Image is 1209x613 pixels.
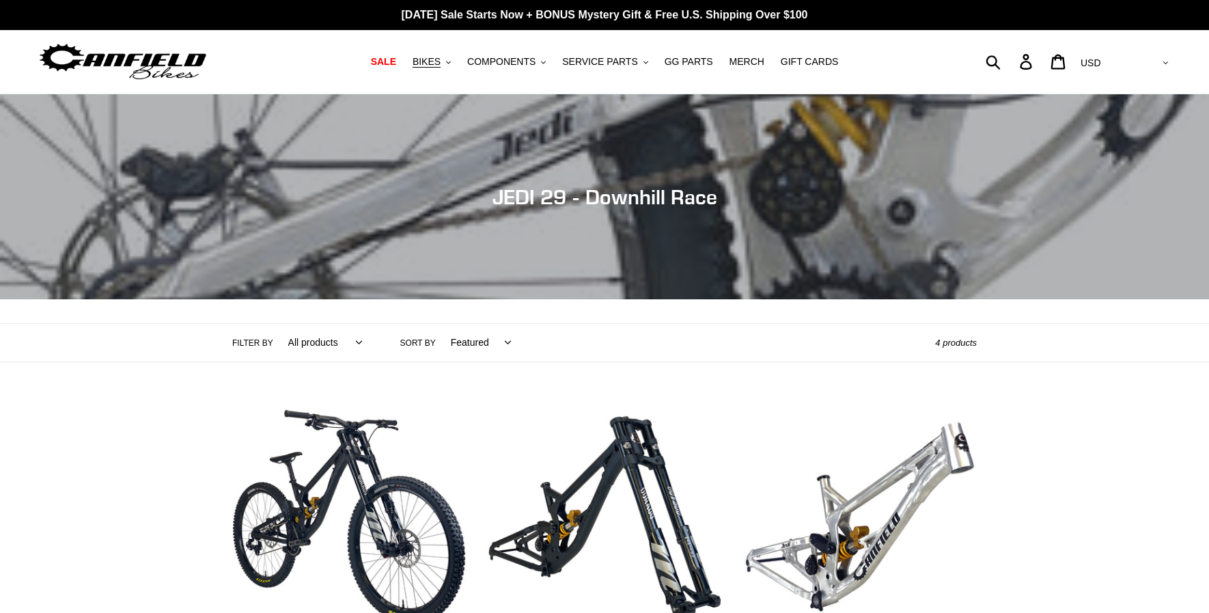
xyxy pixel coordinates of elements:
button: COMPONENTS [460,53,553,71]
span: COMPONENTS [467,56,536,68]
span: SERVICE PARTS [562,56,637,68]
span: BIKES [413,56,441,68]
label: Filter by [232,337,273,349]
button: BIKES [406,53,458,71]
a: SALE [364,53,403,71]
img: Canfield Bikes [38,40,208,83]
input: Search [993,46,1028,77]
span: 4 products [935,338,977,348]
span: SALE [371,56,396,68]
span: GIFT CARDS [781,56,839,68]
span: MERCH [729,56,764,68]
a: MERCH [723,53,771,71]
a: GG PARTS [658,53,720,71]
span: GG PARTS [665,56,713,68]
span: JEDI 29 - Downhill Race [492,185,717,209]
a: GIFT CARDS [774,53,846,71]
button: SERVICE PARTS [555,53,654,71]
label: Sort by [400,337,436,349]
